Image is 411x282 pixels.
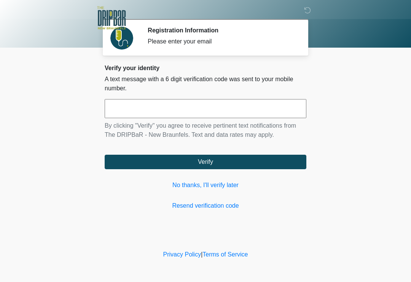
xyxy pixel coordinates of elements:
div: Please enter your email [148,37,295,46]
p: A text message with a 6 digit verification code was sent to your mobile number. [105,75,306,93]
h2: Verify your identity [105,64,306,72]
p: By clicking "Verify" you agree to receive pertinent text notifications from The DRIPBaR - New Bra... [105,121,306,139]
img: The DRIPBaR - New Braunfels Logo [97,6,126,30]
a: Terms of Service [202,251,248,258]
a: | [201,251,202,258]
img: Agent Avatar [110,27,133,50]
a: No thanks, I'll verify later [105,181,306,190]
a: Resend verification code [105,201,306,210]
button: Verify [105,155,306,169]
a: Privacy Policy [163,251,201,258]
